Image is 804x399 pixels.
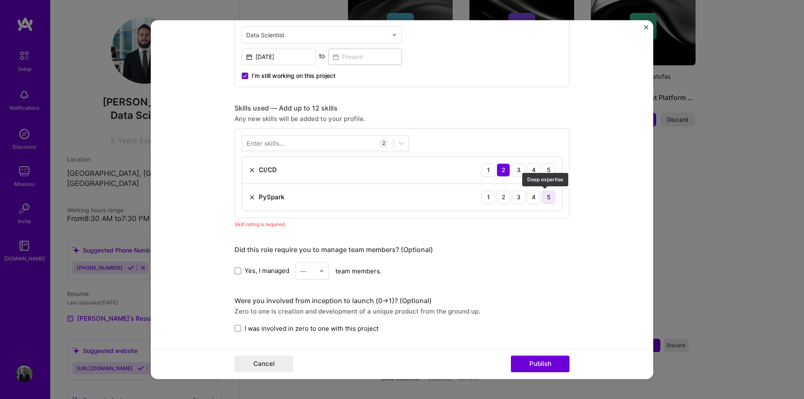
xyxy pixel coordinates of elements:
div: team members. [234,263,569,280]
span: I’m still working on this project [252,72,335,80]
img: drop icon [392,32,397,37]
div: PySpark [259,193,284,201]
div: 2 [497,163,510,177]
input: Present [328,49,402,65]
div: 5 [542,190,555,204]
div: to [319,51,325,60]
div: 1 [482,190,495,204]
div: 2 [497,190,510,204]
div: 2 [379,139,388,148]
div: 3 [512,190,525,204]
button: Close [644,25,648,34]
div: 4 [527,190,540,204]
div: — [300,267,306,275]
span: I was involved in zero to one with this project [245,324,379,333]
input: Date [242,49,316,65]
div: CI/CD [259,165,277,174]
button: Cancel [234,355,293,372]
div: Zero to one is creation and development of a unique product from the ground up. [234,307,569,316]
img: drop icon [319,268,324,273]
div: 1 [482,163,495,177]
button: Publish [511,355,569,372]
div: Enter skills... [247,139,284,147]
div: 3 [512,163,525,177]
div: Did this role require you to manage team members? (Optional) [234,245,569,254]
div: 5 [542,163,555,177]
div: Skill rating is required. [234,220,569,229]
img: Remove [249,167,255,173]
div: Skills used — Add up to 12 skills [234,104,569,113]
div: Any new skills will be added to your profile. [234,114,569,123]
img: Remove [249,194,255,201]
div: Were you involved from inception to launch (0 -> 1)? (Optional) [234,296,569,305]
div: 4 [527,163,540,177]
span: Yes, I managed [245,266,289,275]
